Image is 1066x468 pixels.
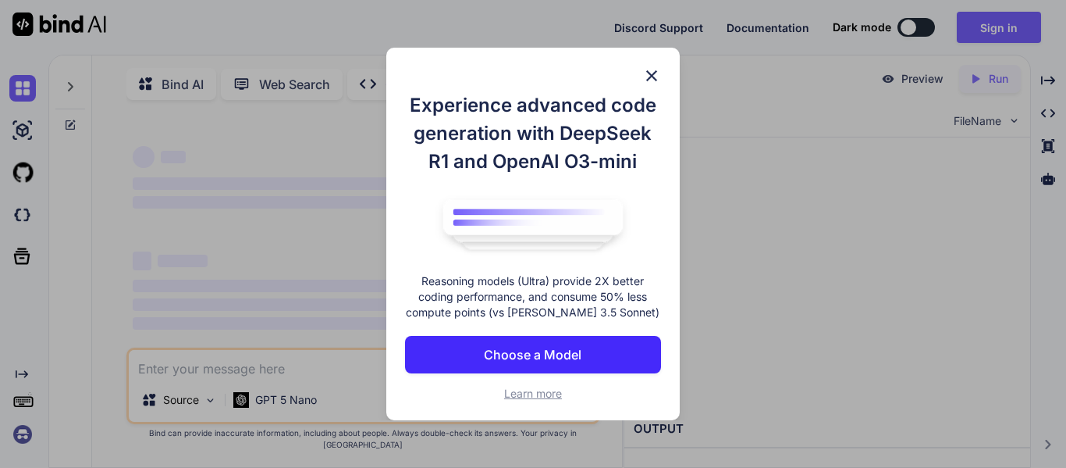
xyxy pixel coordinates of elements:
[405,336,661,373] button: Choose a Model
[642,66,661,85] img: close
[432,191,634,259] img: bind logo
[405,91,661,176] h1: Experience advanced code generation with DeepSeek R1 and OpenAI O3-mini
[484,345,581,364] p: Choose a Model
[405,273,661,320] p: Reasoning models (Ultra) provide 2X better coding performance, and consume 50% less compute point...
[504,387,562,400] span: Learn more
